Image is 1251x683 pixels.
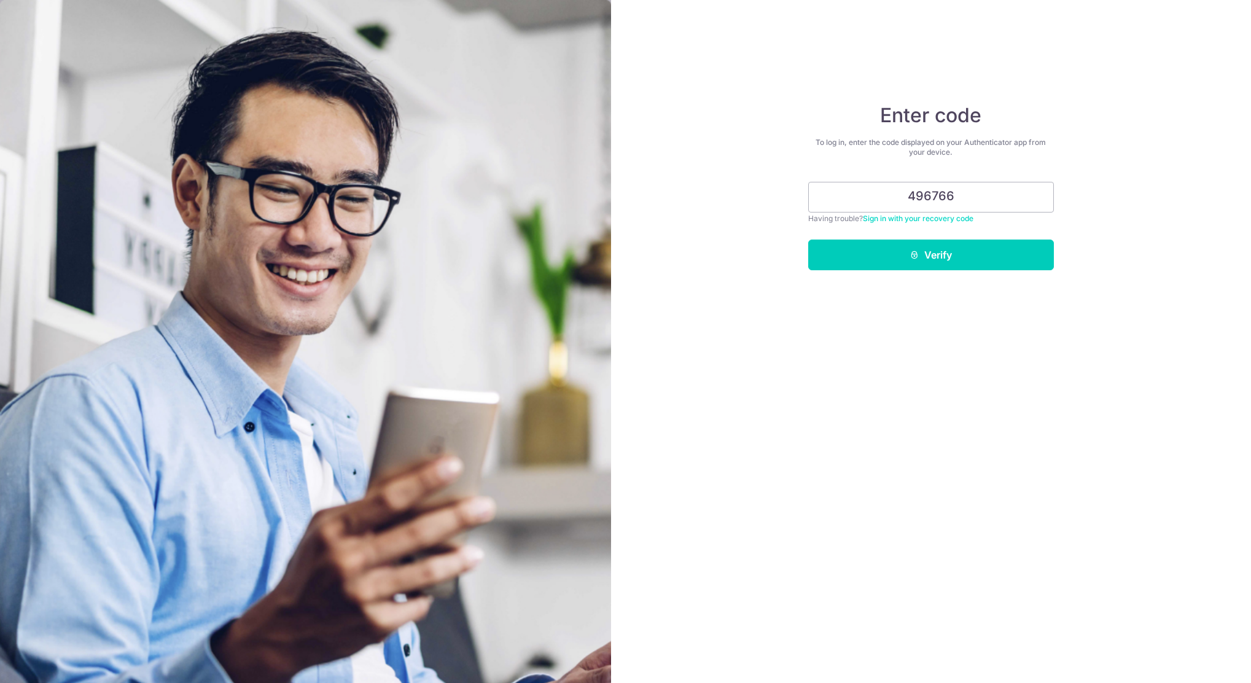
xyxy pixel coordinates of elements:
[808,138,1054,157] div: To log in, enter the code displayed on your Authenticator app from your device.
[808,182,1054,213] input: Enter 6 digit code
[808,213,1054,225] div: Having trouble?
[863,214,973,223] a: Sign in with your recovery code
[808,240,1054,270] button: Verify
[808,103,1054,128] h4: Enter code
